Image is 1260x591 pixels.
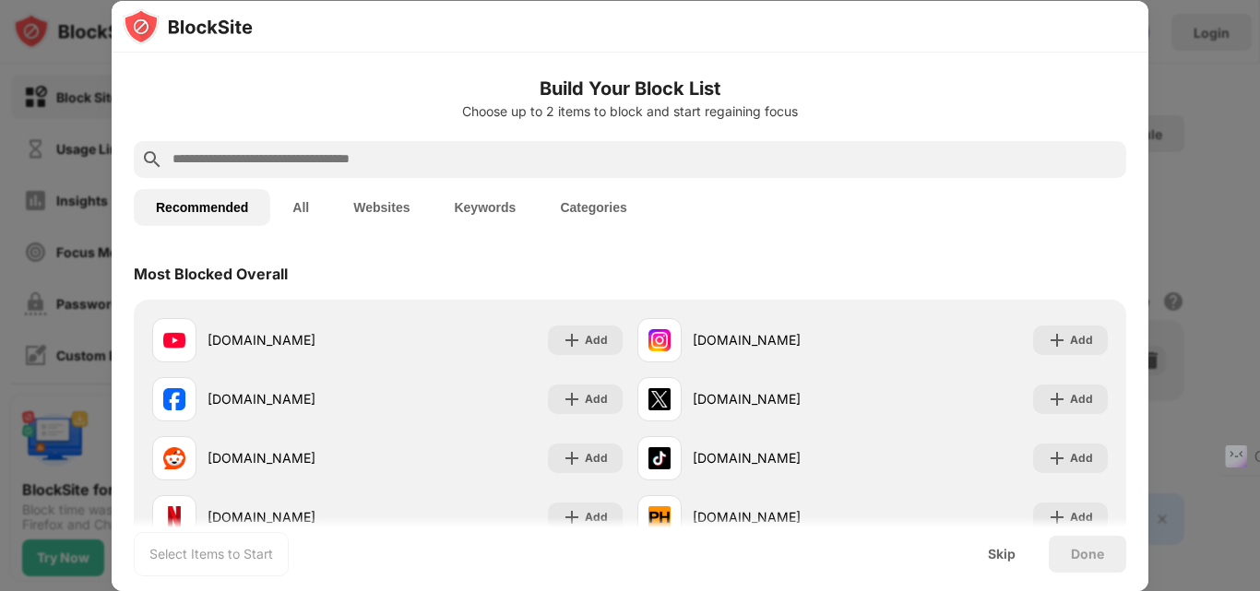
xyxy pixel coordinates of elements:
img: favicons [163,506,185,528]
div: Skip [988,547,1016,561]
img: favicons [648,506,671,528]
div: Add [1070,390,1093,408]
button: All [270,189,331,226]
div: [DOMAIN_NAME] [693,448,873,467]
div: Add [1070,449,1093,467]
div: Add [1070,508,1093,526]
div: [DOMAIN_NAME] [208,507,387,526]
img: favicons [163,388,185,410]
div: Add [585,331,608,349]
div: [DOMAIN_NAME] [208,389,387,408]
img: favicons [648,447,671,469]
div: Add [585,390,608,408]
div: Choose up to 2 items to block and start regaining focus [134,104,1126,119]
div: [DOMAIN_NAME] [208,448,387,467]
button: Websites [331,189,432,226]
div: [DOMAIN_NAME] [208,330,387,349]
div: [DOMAIN_NAME] [693,507,873,526]
div: Done [1071,547,1104,561]
button: Recommended [134,189,270,226]
div: Select Items to Start [149,545,273,563]
div: Add [585,508,608,526]
button: Keywords [432,189,538,226]
div: Add [585,449,608,467]
img: search.svg [141,148,163,171]
div: [DOMAIN_NAME] [693,330,873,349]
img: logo-blocksite.svg [123,8,253,45]
img: favicons [163,329,185,351]
div: [DOMAIN_NAME] [693,389,873,408]
div: Add [1070,331,1093,349]
img: favicons [648,388,671,410]
h6: Build Your Block List [134,75,1126,102]
img: favicons [163,447,185,469]
button: Categories [538,189,648,226]
div: Most Blocked Overall [134,265,288,283]
img: favicons [648,329,671,351]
